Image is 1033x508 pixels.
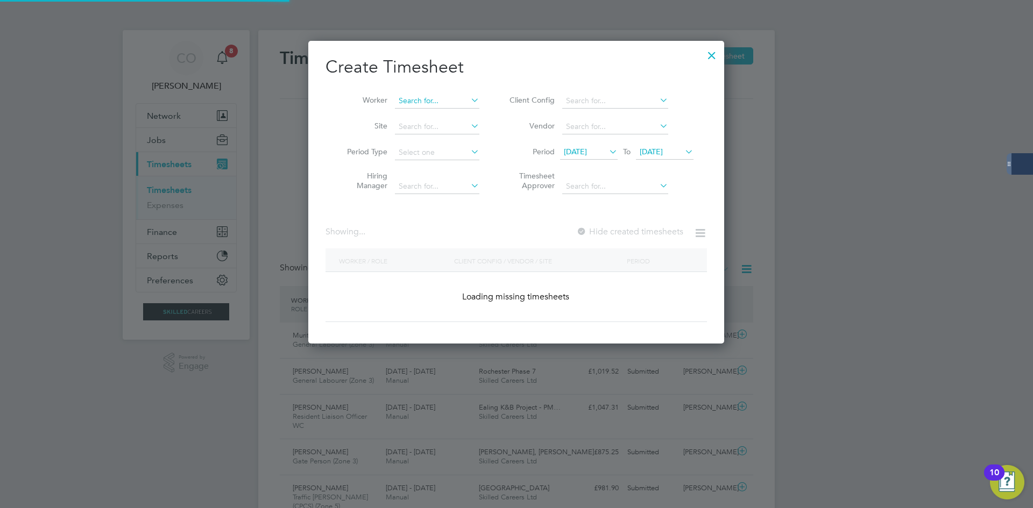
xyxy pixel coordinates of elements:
[339,121,387,131] label: Site
[326,226,367,238] div: Showing
[564,147,587,156] span: [DATE]
[562,119,668,134] input: Search for...
[506,95,555,105] label: Client Config
[640,147,663,156] span: [DATE]
[562,94,668,109] input: Search for...
[990,465,1024,499] button: Open Resource Center, 10 new notifications
[326,56,707,78] h2: Create Timesheet
[620,145,634,159] span: To
[989,473,999,486] div: 10
[506,171,555,190] label: Timesheet Approver
[395,119,479,134] input: Search for...
[395,179,479,194] input: Search for...
[359,226,365,237] span: ...
[339,147,387,156] label: Period Type
[395,94,479,109] input: Search for...
[506,121,555,131] label: Vendor
[562,179,668,194] input: Search for...
[339,95,387,105] label: Worker
[395,145,479,160] input: Select one
[339,171,387,190] label: Hiring Manager
[506,147,555,156] label: Period
[576,226,683,237] label: Hide created timesheets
